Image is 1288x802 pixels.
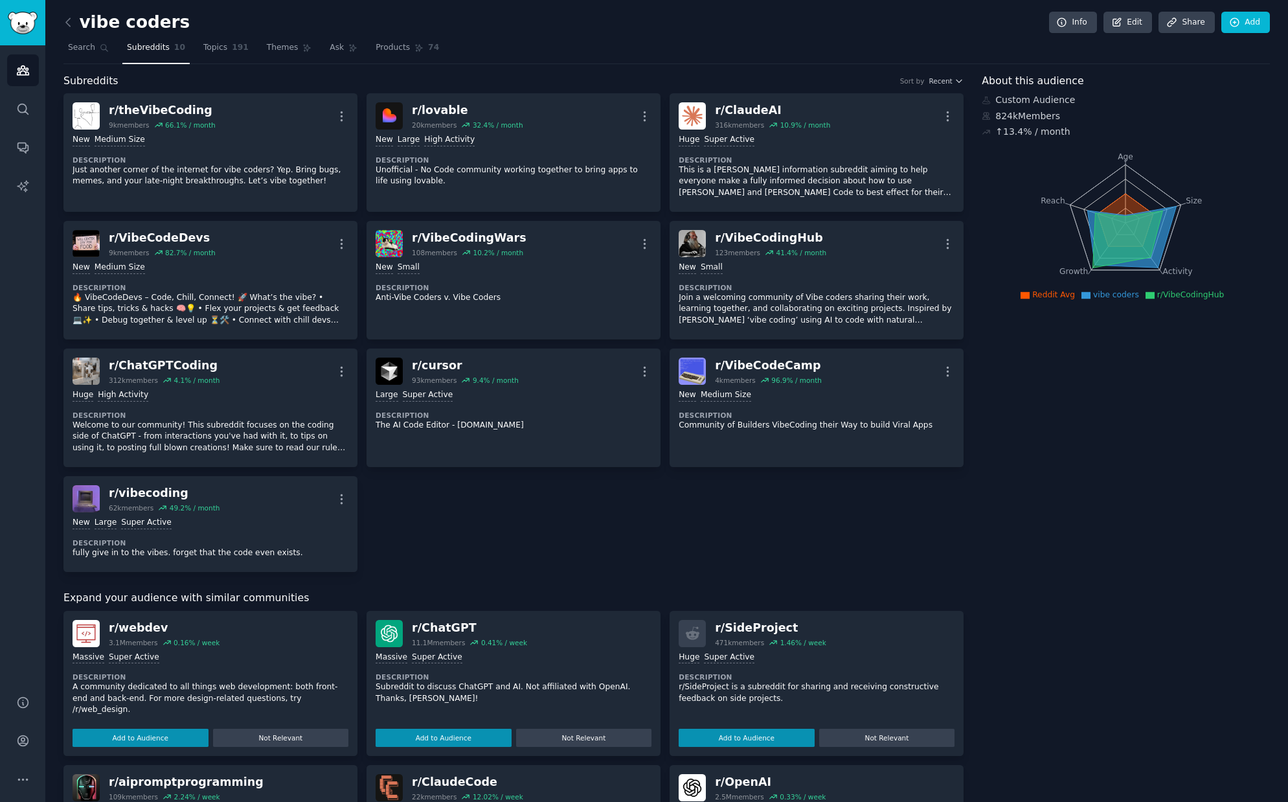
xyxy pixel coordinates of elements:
a: VibeCodeCampr/VibeCodeCamp4kmembers96.9% / monthNewMedium SizeDescriptionCommunity of Builders Vi... [670,349,964,467]
div: 20k members [412,120,457,130]
div: r/ VibeCodingWars [412,230,526,246]
p: The AI Code Editor - [DOMAIN_NAME] [376,420,651,431]
div: High Activity [98,389,148,402]
a: VibeCodingWarsr/VibeCodingWars108members10.2% / monthNewSmallDescriptionAnti-Vibe Coders v. Vibe ... [367,221,661,339]
span: 74 [428,42,439,54]
div: r/ VibeCodingHub [715,230,826,246]
dt: Description [73,283,348,292]
div: New [679,389,696,402]
span: Search [68,42,95,54]
a: Topics191 [199,38,253,64]
div: 12.02 % / week [473,792,523,801]
span: Products [376,42,410,54]
img: VibeCodingHub [679,230,706,257]
span: Subreddits [63,73,119,89]
button: Recent [929,76,964,86]
p: A community dedicated to all things web development: both front-end and back-end. For more design... [73,682,348,716]
a: Info [1049,12,1097,34]
tspan: Size [1186,196,1202,205]
div: 824k Members [982,109,1270,123]
a: Themes [262,38,317,64]
div: 123 members [715,248,760,257]
button: Not Relevant [819,729,955,747]
a: Search [63,38,113,64]
div: 49.2 % / month [170,503,220,512]
a: cursorr/cursor93kmembers9.4% / monthLargeSuper ActiveDescriptionThe AI Code Editor - [DOMAIN_NAME] [367,349,661,467]
div: Large [95,517,117,529]
span: Topics [203,42,227,54]
div: 22k members [412,792,457,801]
img: ChatGPT [376,620,403,647]
div: 0.41 % / week [481,638,527,647]
tspan: Growth [1059,267,1088,276]
div: r/ SideProject [715,620,826,636]
div: Super Active [109,652,159,664]
div: r/ theVibeCoding [109,102,216,119]
button: Not Relevant [213,729,349,747]
dt: Description [73,538,348,547]
span: 10 [174,42,185,54]
span: Reddit Avg [1032,290,1075,299]
img: aipromptprogramming [73,774,100,801]
span: Expand your audience with similar communities [63,590,309,606]
div: r/ VibeCodeDevs [109,230,216,246]
div: Custom Audience [982,93,1270,107]
button: Add to Audience [679,729,815,747]
p: Community of Builders VibeCoding their Way to build Viral Apps [679,420,955,431]
div: r/ cursor [412,358,519,374]
div: 10.9 % / month [780,120,831,130]
div: r/ OpenAI [715,774,826,790]
dt: Description [679,411,955,420]
img: theVibeCoding [73,102,100,130]
dt: Description [679,283,955,292]
div: 9k members [109,120,150,130]
img: webdev [73,620,100,647]
div: Medium Size [95,262,145,274]
span: Themes [267,42,299,54]
div: r/ VibeCodeCamp [715,358,822,374]
a: Ask [325,38,362,64]
div: Massive [376,652,407,664]
div: New [73,134,90,146]
div: 66.1 % / month [165,120,216,130]
span: 191 [232,42,249,54]
dt: Description [376,411,651,420]
div: Super Active [704,652,754,664]
div: 471k members [715,638,764,647]
tspan: Reach [1041,196,1066,205]
div: New [679,262,696,274]
tspan: Age [1118,152,1133,161]
div: 9k members [109,248,150,257]
button: Not Relevant [516,729,652,747]
dt: Description [376,283,651,292]
p: 🔥 VibeCodeDevs – Code, Chill, Connect! 🚀 What’s the vibe? • Share tips, tricks & hacks 🧠💡 • Flex ... [73,292,348,327]
a: lovabler/lovable20kmembers32.4% / monthNewLargeHigh ActivityDescriptionUnofficial - No Code commu... [367,93,661,212]
div: High Activity [424,134,475,146]
div: 11.1M members [412,638,465,647]
a: ChatGPTCodingr/ChatGPTCoding312kmembers4.1% / monthHugeHigh ActivityDescriptionWelcome to our com... [63,349,357,467]
a: ClaudeAIr/ClaudeAI316kmembers10.9% / monthHugeSuper ActiveDescriptionThis is a [PERSON_NAME] info... [670,93,964,212]
div: 316k members [715,120,764,130]
span: About this audience [982,73,1083,89]
p: Subreddit to discuss ChatGPT and AI. Not affiliated with OpenAI. Thanks, [PERSON_NAME]! [376,682,651,704]
div: r/ ChatGPTCoding [109,358,220,374]
div: Large [398,134,420,146]
div: Sort by [900,76,925,86]
button: Add to Audience [73,729,209,747]
div: 312k members [109,376,158,385]
div: Super Active [403,389,453,402]
div: Huge [679,652,699,664]
div: r/ lovable [412,102,523,119]
div: Super Active [121,517,172,529]
dt: Description [73,672,348,682]
tspan: Activity [1163,267,1193,276]
div: Super Active [412,652,462,664]
dt: Description [73,155,348,165]
div: 3.1M members [109,638,158,647]
p: This is a [PERSON_NAME] information subreddit aiming to help everyone make a fully informed decis... [679,165,955,199]
div: Small [398,262,420,274]
img: VibeCodeDevs [73,230,100,257]
dt: Description [679,672,955,682]
div: Huge [73,389,93,402]
img: ChatGPTCoding [73,358,100,385]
